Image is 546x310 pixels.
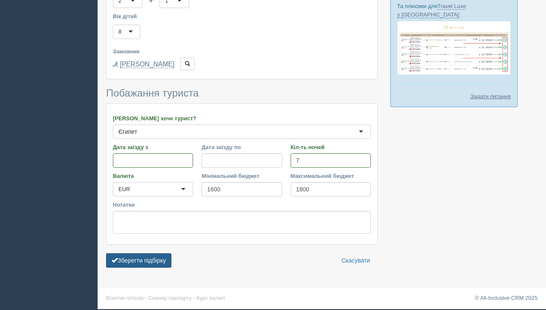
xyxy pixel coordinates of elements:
[470,92,511,100] a: Задати питання
[118,28,121,36] div: 8
[106,87,199,99] span: Побажання туриста
[336,253,375,268] a: Скасувати
[291,172,371,180] label: Максимальний бюджет
[113,143,193,151] label: Дата заїзду з
[475,295,538,301] a: © All-Inclusive CRM 2025
[397,3,466,18] a: Travel Luxe у [GEOGRAPHIC_DATA]
[106,253,171,268] button: Зберегти підбірку
[397,21,511,75] img: travel-luxe-%D0%BF%D0%BE%D0%B4%D0%B1%D0%BE%D1%80%D0%BA%D0%B0-%D1%81%D1%80%D0%BC-%D0%B4%D0%BB%D1%8...
[193,295,195,301] span: ·
[113,201,371,209] label: Нотатки
[145,295,147,301] span: ·
[202,143,282,151] label: Дата заїзду по
[113,172,193,180] label: Валюта
[118,185,130,194] div: EUR
[113,114,371,122] label: [PERSON_NAME] хоче турист?
[202,172,282,180] label: Мінімальний бюджет
[291,143,371,151] label: Кіл-ть ночей
[106,295,144,301] a: Візитки готелів
[118,127,137,136] div: Єгипет
[291,153,371,168] input: 7-10 або 7,10,14
[113,12,371,20] label: Вік дітей
[113,47,371,55] label: Замовник
[120,61,174,68] a: [PERSON_NAME]
[397,2,511,18] p: Та плюсики для :
[148,295,192,301] a: Сканер паспорту
[196,295,225,301] a: Курс валют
